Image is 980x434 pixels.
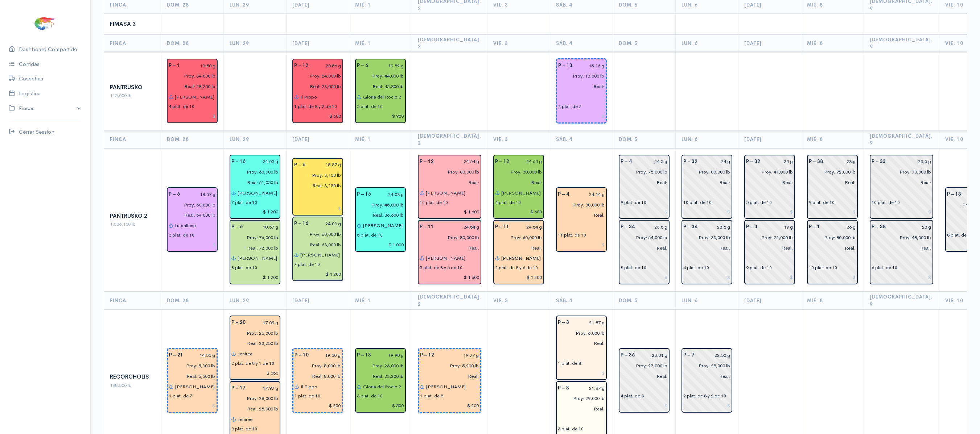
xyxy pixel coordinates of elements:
[553,189,573,200] div: P – 4
[619,348,670,413] div: Piscina: 36 Peso: 23.01 g Libras Proy: 27,000 lb Empacadora: Sin asignar Plataformas: 4 plat. de 8
[558,232,586,238] div: 11 plat. de 10
[683,400,730,411] input: $
[801,131,864,148] th: Mié. 8
[165,350,188,360] div: P – 21
[556,316,607,380] div: Piscina: 3 Peso: 21.87 g Libras Proy: 6,000 lb Empacadora: Ceaexport Plataformas: 1 plat. de 8
[357,111,404,121] input: $
[804,177,856,188] input: pescadas
[188,350,215,360] input: g
[167,348,218,413] div: Piscina: 21 Tipo: Raleo Peso: 14.55 g Libras Proy: 5,300 lb Libras Reales: 5,500 lb Rendimiento: ...
[230,316,280,380] div: Piscina: 20 Peso: 17.09 g Libras Proy: 26,000 lb Libras Reales: 23,250 lb Rendimiento: 89.4% Empa...
[577,60,605,71] input: g
[621,207,668,217] input: $
[558,103,581,110] div: 2 plat. de 7
[104,131,161,148] th: Finca
[613,131,675,148] th: Dom. 5
[679,157,702,167] div: P – 32
[864,34,939,52] th: [DEMOGRAPHIC_DATA]. 9
[230,155,280,219] div: Piscina: 16 Peso: 24.03 g Libras Proy: 60,000 lb Libras Reales: 61,050 lb Rendimiento: 101.8% Emp...
[558,111,605,121] input: $
[375,189,404,200] input: g
[683,272,730,283] input: $
[804,243,856,253] input: pescadas
[292,217,343,281] div: Piscina: 16 Peso: 24.03 g Libras Proy: 60,000 lb Libras Reales: 63,000 lb Rendimiento: 105.0% Emp...
[355,187,406,252] div: Piscina: 16 Peso: 24.03 g Libras Proy: 45,000 lb Libras Reales: 36,600 lb Rendimiento: 81.3% Empa...
[616,243,668,253] input: pescadas
[553,328,605,338] input: estimadas
[702,222,730,232] input: g
[295,400,341,411] input: $
[165,360,215,371] input: estimadas
[355,348,406,413] div: Piscina: 13 Peso: 19.90 g Libras Proy: 26,000 lb Libras Reales: 23,200 lb Rendimiento: 89.2% Empa...
[553,404,605,414] input: pescadas
[161,34,224,52] th: Dom. 28
[550,131,613,148] th: Sáb. 4
[487,292,550,309] th: Vie. 3
[514,222,542,232] input: g
[290,81,341,92] input: pescadas
[554,71,605,82] input: estimadas
[491,177,542,188] input: pescadas
[418,220,481,284] div: Piscina: 11 Peso: 24.54 g Libras Proy: 80,000 lb Empacadora: Promarisco Gabarra: Ahinoa Plataform...
[556,187,607,252] div: Piscina: 4 Peso: 24.14 g Libras Proy: 88,000 lb Empacadora: Cofimar Plataformas: 11 plat. de 10
[867,243,931,253] input: pescadas
[169,111,216,121] input: $
[415,177,479,188] input: pescadas
[231,368,279,378] input: $
[738,131,801,148] th: [DATE]
[616,371,668,381] input: pescadas
[639,222,668,232] input: g
[250,157,279,167] input: g
[554,81,605,92] input: pescadas
[372,60,404,71] input: g
[418,155,481,219] div: Piscina: 12 Peso: 24.64 g Libras Proy: 80,000 lb Empacadora: Promarisco Gabarra: Ahinoa Plataform...
[287,292,349,309] th: [DATE]
[682,220,732,284] div: Piscina: 34 Peso: 23.5 g Libras Proy: 33,000 lb Empacadora: Sin asignar Plataformas: 4 plat. de 10
[742,222,762,232] div: P – 3
[573,317,605,328] input: g
[550,292,613,309] th: Sáb. 4
[616,360,668,371] input: estimadas
[890,157,931,167] input: g
[184,189,216,200] input: g
[487,131,550,148] th: Vie. 3
[164,60,184,71] div: P – 1
[353,210,404,220] input: pescadas
[872,207,931,217] input: $
[290,180,341,191] input: pescadas
[621,400,668,411] input: $
[616,167,668,177] input: estimadas
[553,200,605,210] input: estimadas
[227,222,247,232] div: P – 6
[110,221,136,227] span: 1,386,150 lb
[495,199,521,206] div: 4 plat. de 10
[683,199,712,206] div: 10 plat. de 10
[310,160,341,170] input: g
[742,167,793,177] input: estimadas
[412,292,487,309] th: [DEMOGRAPHIC_DATA]. 2
[164,210,216,220] input: pescadas
[420,264,462,271] div: 5 plat. de 8 y 6 de 10
[420,199,448,206] div: 10 plat. de 10
[110,83,155,92] div: Pantrusko
[867,222,890,232] div: P – 38
[495,264,538,271] div: 2 plat. de 8 y 6 de 10
[556,58,607,124] div: Piscina: 13 Tipo: Raleo Peso: 15.16 g Libras Proy: 13,000 lb Empacadora: Songa Plataformas: 2 pla...
[250,317,279,328] input: g
[804,232,856,243] input: estimadas
[169,400,215,411] input: $
[357,103,383,110] div: 5 plat. de 10
[294,111,341,121] input: $
[746,272,793,283] input: $
[679,222,702,232] div: P – 34
[765,157,793,167] input: g
[872,264,897,271] div: 6 plat. de 10
[683,264,709,271] div: 4 plat. de 10
[616,177,668,188] input: pescadas
[702,157,730,167] input: g
[675,292,738,309] th: Lun. 6
[744,220,795,284] div: Piscina: 3 Peso: 19 g Libras Proy: 72,000 lb Empacadora: Sin asignar Plataformas: 9 plat. de 10
[553,317,573,328] div: P – 3
[110,212,155,220] div: Pantrusko 2
[290,60,313,71] div: P – 12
